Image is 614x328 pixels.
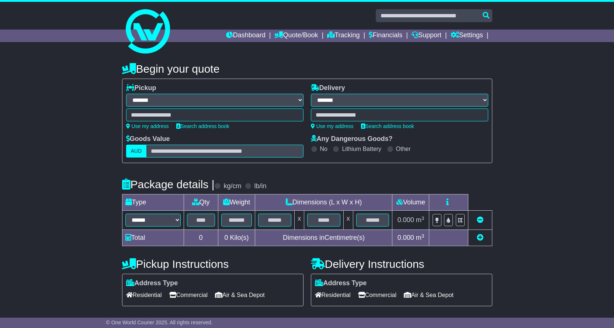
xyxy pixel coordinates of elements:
label: Address Type [315,279,367,287]
td: Dimensions (L x W x H) [255,194,392,211]
span: 0.000 [398,234,414,241]
span: 0.000 [398,216,414,224]
td: Kilo(s) [218,230,255,246]
a: Financials [369,30,402,42]
a: Dashboard [226,30,266,42]
span: m [416,216,424,224]
a: Use my address [126,123,169,129]
label: Delivery [311,84,345,92]
span: Air & Sea Depot [215,289,265,301]
a: Quote/Book [274,30,318,42]
a: Remove this item [477,216,483,224]
a: Support [412,30,441,42]
td: Weight [218,194,255,211]
h4: Begin your quote [122,63,492,75]
span: 0 [224,234,228,241]
h4: Delivery Instructions [311,258,492,270]
td: x [295,211,304,230]
span: Residential [126,289,162,301]
span: Commercial [358,289,396,301]
label: Goods Value [126,135,170,143]
label: Other [396,145,411,152]
td: Dimensions in Centimetre(s) [255,230,392,246]
h4: Pickup Instructions [122,258,303,270]
td: 0 [184,230,218,246]
a: Add new item [477,234,483,241]
label: Address Type [126,279,178,287]
h4: Package details | [122,178,215,190]
td: x [343,211,353,230]
label: Lithium Battery [342,145,381,152]
label: No [320,145,327,152]
a: Use my address [311,123,354,129]
label: kg/cm [223,182,241,190]
td: Type [122,194,184,211]
a: Tracking [327,30,360,42]
span: m [416,234,424,241]
sup: 3 [422,233,424,239]
span: Residential [315,289,351,301]
span: © One World Courier 2025. All rights reserved. [106,320,213,325]
td: Volume [392,194,429,211]
sup: 3 [422,215,424,221]
label: lb/in [254,182,266,190]
span: Commercial [169,289,208,301]
label: Any Dangerous Goods? [311,135,393,143]
a: Search address book [176,123,229,129]
td: Qty [184,194,218,211]
a: Settings [451,30,483,42]
label: Pickup [126,84,156,92]
span: Air & Sea Depot [404,289,454,301]
label: AUD [126,145,147,158]
td: Total [122,230,184,246]
a: Search address book [361,123,414,129]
